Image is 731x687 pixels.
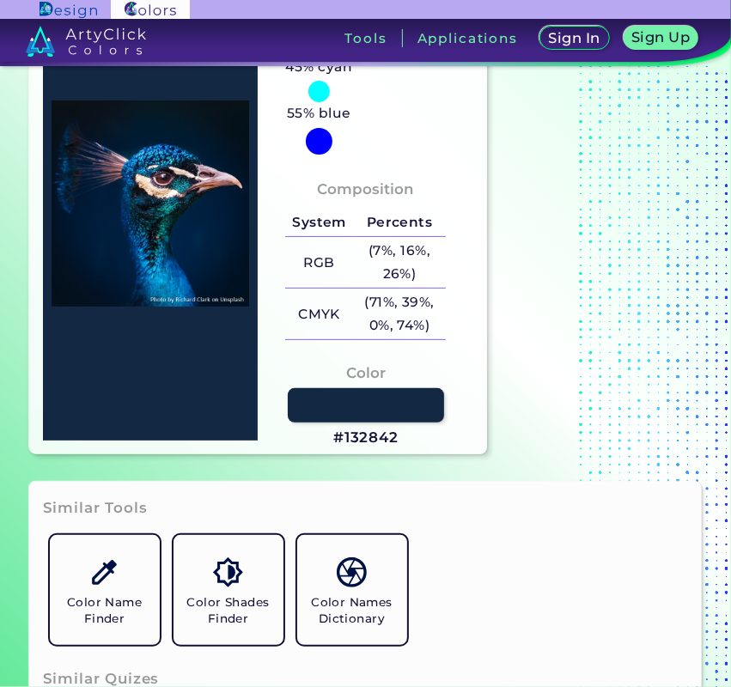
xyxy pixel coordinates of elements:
a: Color Shades Finder [167,528,290,652]
h3: #132842 [333,428,399,448]
h5: Sign In [551,32,598,45]
h5: Color Name Finder [57,594,153,627]
h3: Tools [345,32,387,45]
h5: Sign Up [635,31,688,44]
h5: Color Shades Finder [180,594,277,627]
h5: (7%, 16%, 26%) [353,237,447,288]
h5: 55% blue [280,102,357,125]
a: Color Names Dictionary [290,528,414,652]
h5: CMYK [285,300,352,328]
a: Color Name Finder [43,528,167,652]
img: logo_artyclick_colors_white.svg [26,26,147,57]
h5: (71%, 39%, 0%, 74%) [353,289,447,339]
h3: Applications [417,32,518,45]
img: icon_color_shades.svg [213,557,243,587]
h4: Composition [317,177,414,202]
img: icon_color_name_finder.svg [89,557,119,587]
a: Sign Up [627,27,695,49]
h5: Color Names Dictionary [304,594,400,627]
h5: Percents [353,209,447,237]
img: icon_color_names_dictionary.svg [337,557,367,587]
h5: RGB [285,249,352,277]
a: Sign In [543,27,606,49]
h5: System [285,209,352,237]
img: ArtyClick Design logo [40,2,97,18]
h4: Color [346,361,386,386]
